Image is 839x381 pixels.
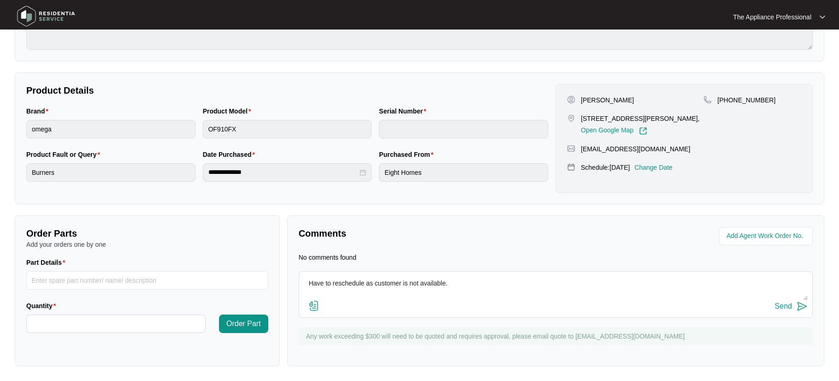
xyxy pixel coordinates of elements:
p: Any work exceeding $300 will need to be quoted and requires approval, please email quote to [EMAI... [306,332,808,341]
a: Open Google Map [581,127,647,135]
input: Product Model [203,120,372,138]
img: map-pin [703,95,712,104]
button: Send [775,300,808,313]
p: Product Details [26,84,548,97]
p: [EMAIL_ADDRESS][DOMAIN_NAME] [581,144,690,154]
img: map-pin [567,163,575,171]
p: Change Date [634,163,673,172]
label: Quantity [26,301,59,310]
input: Date Purchased [208,167,358,177]
button: Order Part [219,315,268,333]
p: Add your orders one by one [26,240,268,249]
input: Quantity [27,315,205,333]
p: The Appliance Professional [733,12,811,22]
p: [PERSON_NAME] [581,95,634,105]
label: Product Fault or Query [26,150,104,159]
img: dropdown arrow [820,15,825,19]
p: [PHONE_NUMBER] [717,95,775,105]
input: Product Fault or Query [26,163,195,182]
label: Part Details [26,258,69,267]
img: file-attachment-doc.svg [308,300,319,311]
p: [STREET_ADDRESS][PERSON_NAME], [581,114,700,123]
p: Schedule: [DATE] [581,163,630,172]
img: Link-External [639,127,647,135]
p: Comments [299,227,549,240]
input: Part Details [26,271,268,290]
img: send-icon.svg [797,301,808,312]
label: Product Model [203,107,255,116]
label: Serial Number [379,107,430,116]
img: map-pin [567,144,575,153]
label: Purchased From [379,150,437,159]
input: Brand [26,120,195,138]
input: Purchased From [379,163,548,182]
img: user-pin [567,95,575,104]
input: Add Agent Work Order No. [727,231,807,242]
span: Order Part [226,318,261,329]
textarea: Have to reschedule as customer is not available. [304,276,808,300]
p: Order Parts [26,227,268,240]
img: map-pin [567,114,575,122]
label: Date Purchased [203,150,259,159]
label: Brand [26,107,52,116]
input: Serial Number [379,120,548,138]
p: No comments found [299,253,356,262]
img: residentia service logo [14,2,78,30]
div: Send [775,302,792,310]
